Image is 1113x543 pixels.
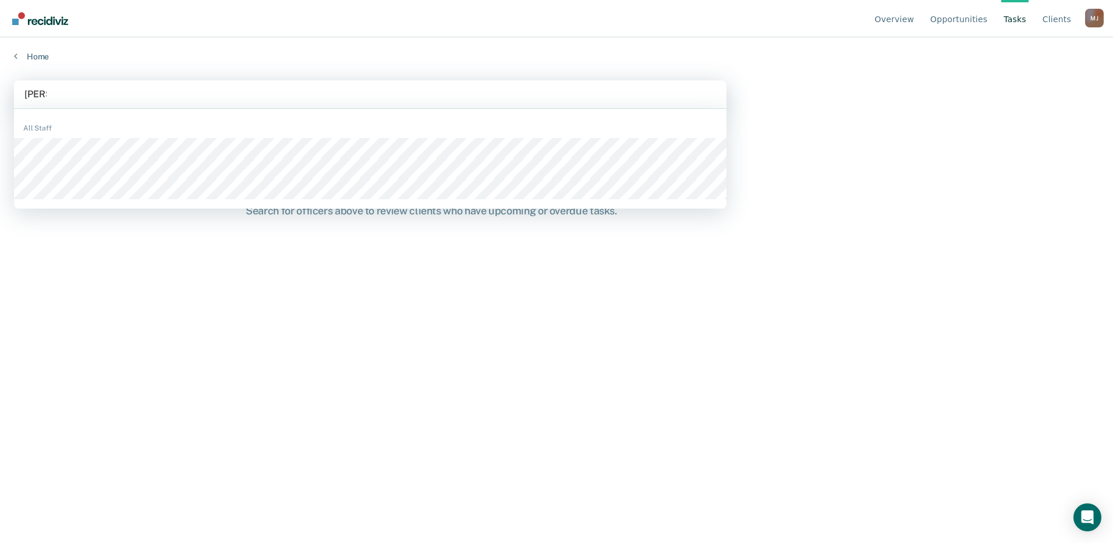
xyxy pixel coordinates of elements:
[245,204,618,217] div: Search for officers above to review clients who have upcoming or overdue tasks.
[1085,9,1104,27] div: M J
[12,12,68,25] img: Recidiviz
[14,123,726,133] div: All Staff
[1085,9,1104,27] button: Profile dropdown button
[14,51,1099,62] a: Home
[1073,503,1101,531] div: Open Intercom Messenger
